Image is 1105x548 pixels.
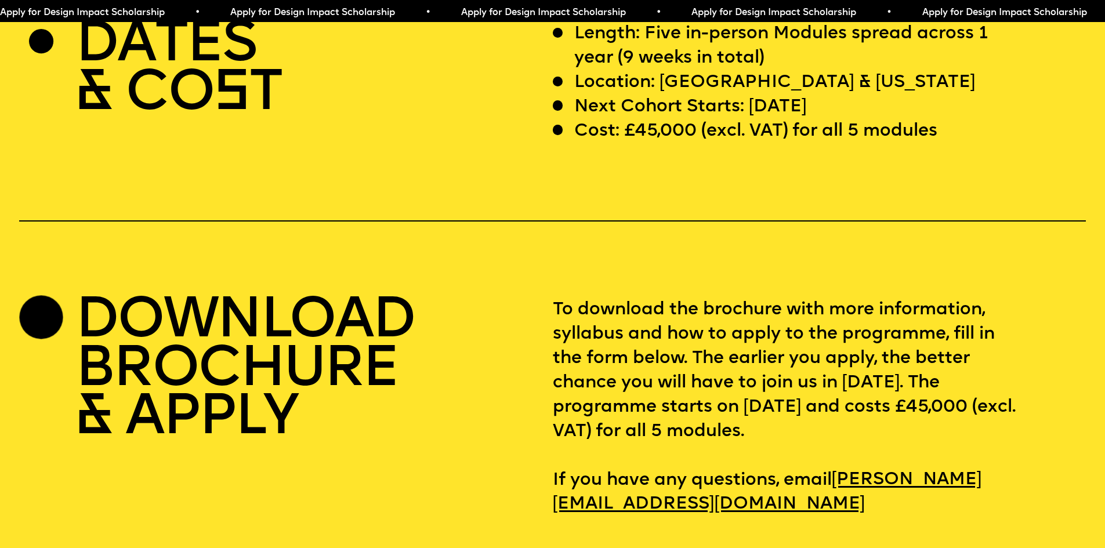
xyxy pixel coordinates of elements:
p: Next Cohort Starts: [DATE] [574,95,807,119]
span: S [213,67,249,123]
p: Cost: £45,000 (excl. VAT) for all 5 modules [574,119,937,144]
p: To download the brochure with more information, syllabus and how to apply to the programme, fill ... [553,298,1086,517]
span: • [655,8,660,17]
span: • [194,8,199,17]
span: • [885,8,890,17]
h2: DATES & CO T [75,22,281,119]
p: Length: Five in-person Modules spread across 1 year (9 weeks in total) [574,22,1020,71]
p: Location: [GEOGRAPHIC_DATA] & [US_STATE] [574,71,976,95]
span: • [424,8,429,17]
h2: DOWNLOAD BROCHURE & APPLY [75,298,414,443]
a: [PERSON_NAME][EMAIL_ADDRESS][DOMAIN_NAME] [553,463,982,521]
